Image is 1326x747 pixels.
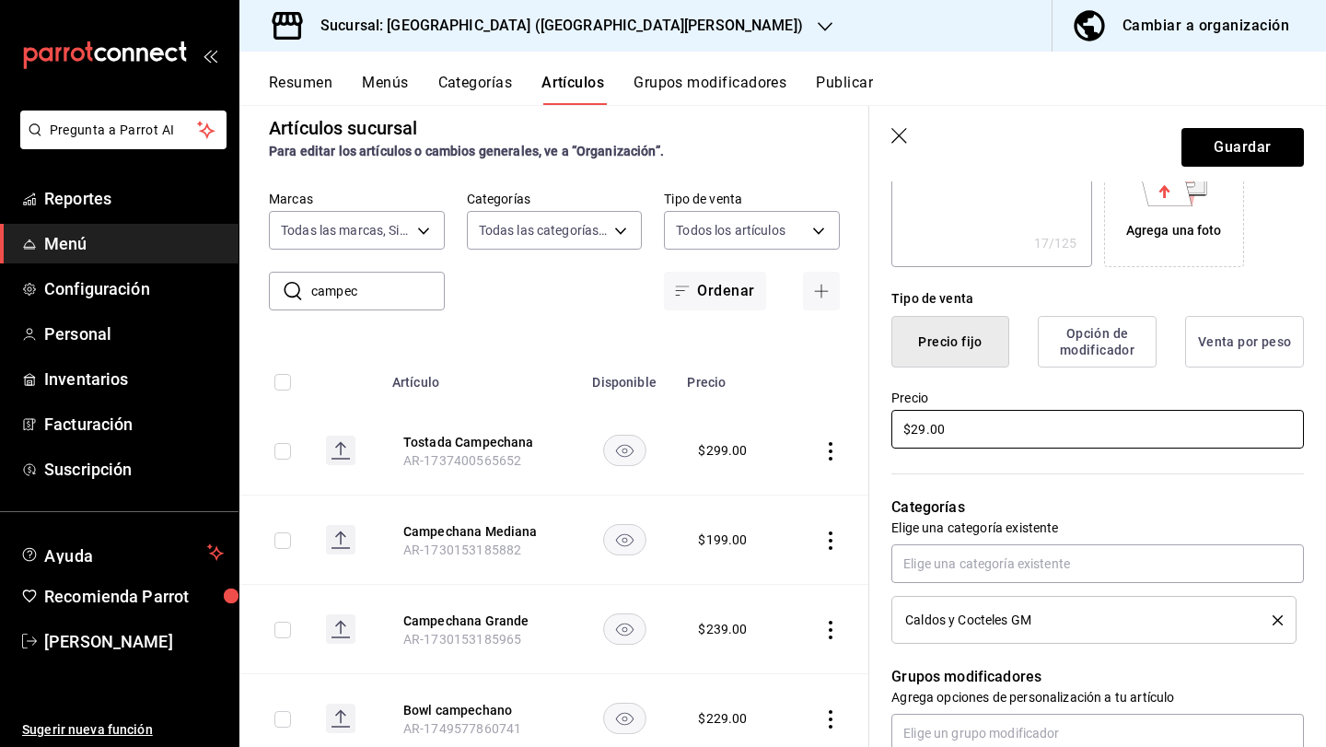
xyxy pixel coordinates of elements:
button: actions [821,621,840,639]
div: Agrega una foto [1126,221,1222,240]
span: Todas las marcas, Sin marca [281,221,411,239]
button: actions [821,442,840,461]
span: Menú [44,231,224,256]
button: availability-product [603,613,646,645]
div: $ 199.00 [698,531,747,549]
th: Artículo [381,347,573,406]
span: Todos los artículos [676,221,785,239]
button: Opción de modificador [1038,316,1157,368]
div: Artículos sucursal [269,114,417,142]
span: [PERSON_NAME] [44,629,224,654]
span: Ayuda [44,542,200,564]
button: Precio fijo [891,316,1009,368]
div: $ 299.00 [698,441,747,460]
button: Ordenar [664,272,765,310]
button: Guardar [1181,128,1304,167]
button: Resumen [269,74,332,105]
span: Pregunta a Parrot AI [50,121,198,140]
h3: Sucursal: [GEOGRAPHIC_DATA] ([GEOGRAPHIC_DATA][PERSON_NAME]) [306,15,803,37]
button: Categorías [438,74,513,105]
button: edit-product-location [403,522,551,541]
button: Grupos modificadores [634,74,786,105]
span: Suscripción [44,457,224,482]
span: AR-1730153185882 [403,543,521,557]
span: AR-1737400565652 [403,453,521,468]
span: Todas las categorías, Sin categoría [479,221,609,239]
p: Agrega opciones de personalización a tu artículo [891,688,1304,706]
input: Buscar artículo [311,273,445,309]
input: $0.00 [891,410,1304,449]
span: Recomienda Parrot [44,584,224,609]
button: Menús [362,74,408,105]
div: 17 /125 [1034,234,1077,252]
th: Disponible [573,347,676,406]
button: Publicar [816,74,873,105]
div: $ 239.00 [698,620,747,638]
button: open_drawer_menu [203,48,217,63]
a: Pregunta a Parrot AI [13,134,227,153]
label: Tipo de venta [664,193,840,205]
p: Elige una categoría existente [891,519,1304,537]
span: Personal [44,321,224,346]
span: AR-1730153185965 [403,632,521,647]
div: navigation tabs [269,74,1326,105]
button: Venta por peso [1185,316,1304,368]
button: edit-product-location [403,433,551,451]
span: Inventarios [44,367,224,391]
div: Tipo de venta [891,289,1304,309]
th: Precio [676,347,786,406]
button: edit-product-location [403,701,551,719]
label: Precio [891,391,1304,404]
button: actions [821,531,840,550]
label: Categorías [467,193,643,205]
span: AR-1749577860741 [403,721,521,736]
strong: Para editar los artículos o cambios generales, ve a “Organización”. [269,144,664,158]
label: Marcas [269,193,445,205]
button: delete [1260,615,1283,625]
div: Agrega una foto [1109,132,1239,263]
button: Artículos [541,74,604,105]
input: Elige una categoría existente [891,544,1304,583]
p: Grupos modificadores [891,666,1304,688]
button: actions [821,710,840,729]
button: availability-product [603,524,646,555]
div: $ 229.00 [698,709,747,728]
span: Configuración [44,276,224,301]
span: Caldos y Cocteles GM [905,613,1031,626]
button: edit-product-location [403,612,551,630]
button: availability-product [603,435,646,466]
span: Facturación [44,412,224,437]
button: availability-product [603,703,646,734]
button: Pregunta a Parrot AI [20,111,227,149]
span: Sugerir nueva función [22,720,224,740]
span: Reportes [44,186,224,211]
p: Categorías [891,496,1304,519]
div: Cambiar a organización [1122,13,1289,39]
